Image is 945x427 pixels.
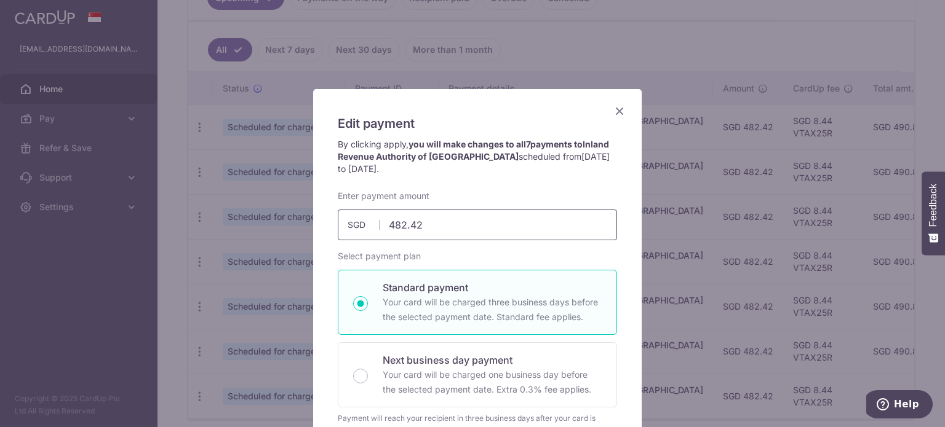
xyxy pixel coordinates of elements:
[383,353,602,367] p: Next business day payment
[338,139,609,162] strong: you will make changes to all payments to
[338,114,617,133] h5: Edit payment
[338,210,617,240] input: 0.00
[338,190,429,202] label: Enter payment amount
[922,171,945,255] button: Feedback - Show survey
[526,139,530,149] span: 7
[348,219,380,231] span: SGD
[383,367,602,397] p: Your card will be charged one business day before the selected payment date. Extra 0.3% fee applies.
[338,250,421,262] label: Select payment plan
[383,280,602,295] p: Standard payment
[928,184,939,227] span: Feedback
[338,138,617,175] p: By clicking apply, scheduled from .
[383,295,602,324] p: Your card will be charged three business days before the selected payment date. Standard fee appl...
[866,390,933,421] iframe: Opens a widget where you can find more information
[612,104,627,119] button: Close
